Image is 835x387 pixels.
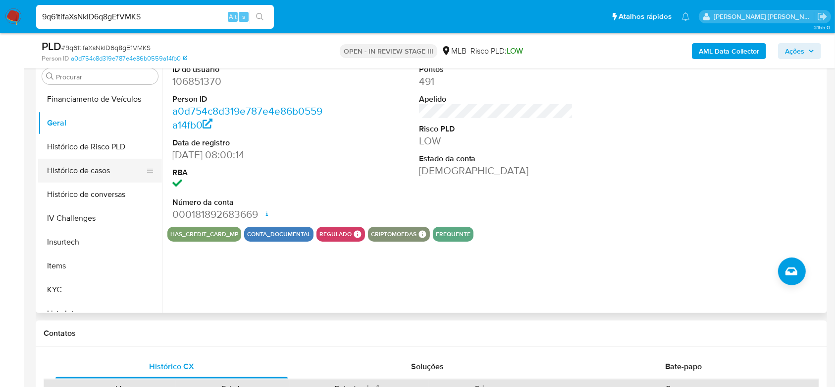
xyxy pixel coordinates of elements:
[172,104,322,132] a: a0d754c8d319e787e4e86b0559a14fb0
[692,43,766,59] button: AML Data Collector
[172,148,327,162] dd: [DATE] 08:00:14
[61,43,151,53] span: # 9q61tifaXsNklD6q8gEfVMKS
[419,74,574,88] dd: 491
[319,232,352,236] button: regulado
[681,12,690,21] a: Notificações
[470,46,523,57] span: Risco PLD:
[371,232,417,236] button: criptomoedas
[785,43,804,59] span: Ações
[778,43,821,59] button: Ações
[149,361,194,372] span: Histórico CX
[419,153,574,164] dt: Estado da conta
[38,135,162,159] button: Histórico de Risco PLD
[619,11,672,22] span: Atalhos rápidos
[250,10,270,24] button: search-icon
[38,159,154,183] button: Histórico de casos
[172,64,327,75] dt: ID do usuário
[665,361,702,372] span: Bate-papo
[507,45,523,57] span: LOW
[38,206,162,230] button: IV Challenges
[247,232,311,236] button: conta_documental
[419,64,574,75] dt: Pontos
[38,302,162,325] button: Lista Interna
[172,137,327,148] dt: Data de registro
[38,111,162,135] button: Geral
[419,94,574,105] dt: Apelido
[714,12,814,21] p: andrea.asantos@mercadopago.com.br
[172,74,327,88] dd: 106851370
[38,278,162,302] button: KYC
[419,134,574,148] dd: LOW
[56,72,154,81] input: Procurar
[172,207,327,221] dd: 000181892683669
[814,23,830,31] span: 3.155.0
[172,167,327,178] dt: RBA
[419,124,574,134] dt: Risco PLD
[42,38,61,54] b: PLD
[36,10,274,23] input: Pesquise usuários ou casos...
[699,43,759,59] b: AML Data Collector
[229,12,237,21] span: Alt
[71,54,187,63] a: a0d754c8d319e787e4e86b0559a14fb0
[242,12,245,21] span: s
[44,328,819,338] h1: Contatos
[38,183,162,206] button: Histórico de conversas
[46,72,54,80] button: Procurar
[172,197,327,208] dt: Número da conta
[340,44,437,58] p: OPEN - IN REVIEW STAGE III
[38,254,162,278] button: Items
[419,164,574,178] dd: [DEMOGRAPHIC_DATA]
[170,232,238,236] button: has_credit_card_mp
[817,11,828,22] a: Sair
[436,232,470,236] button: frequente
[38,87,162,111] button: Financiamento de Veículos
[172,94,327,105] dt: Person ID
[411,361,444,372] span: Soluções
[38,230,162,254] button: Insurtech
[441,46,467,57] div: MLB
[42,54,69,63] b: Person ID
